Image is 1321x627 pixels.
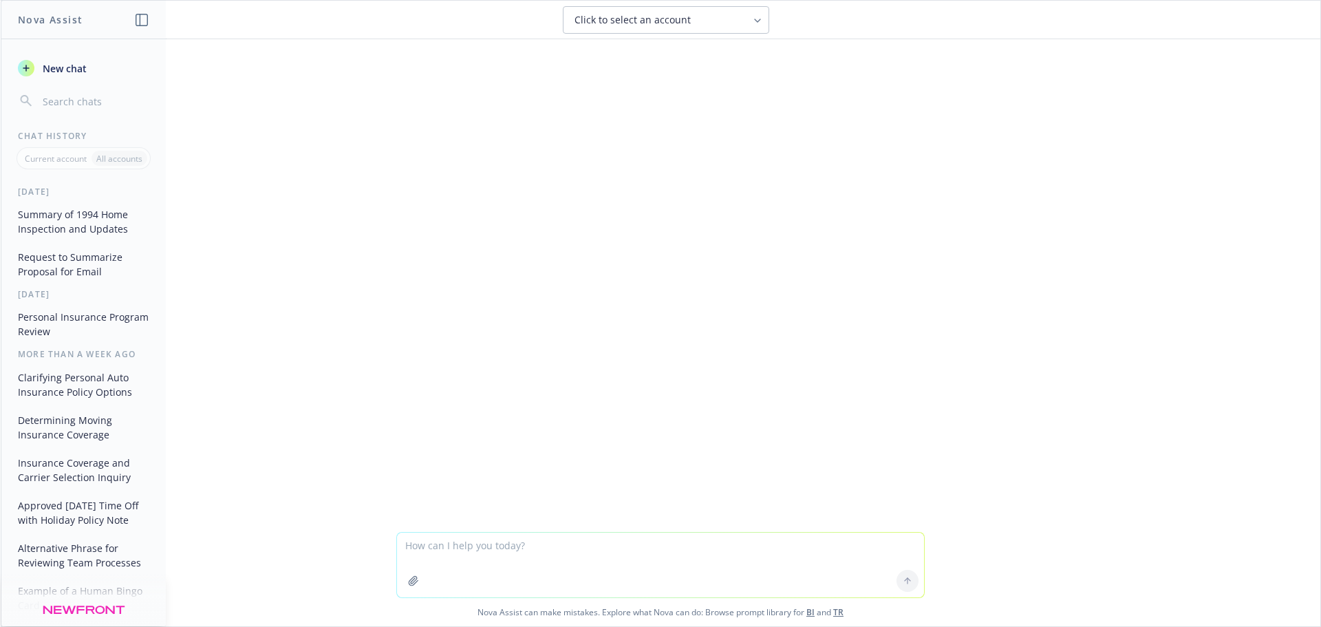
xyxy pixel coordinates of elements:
div: More than a week ago [1,348,166,360]
button: Approved [DATE] Time Off with Holiday Policy Note [12,494,155,531]
button: New chat [12,56,155,81]
button: Summary of 1994 Home Inspection and Updates [12,203,155,240]
div: Chat History [1,130,166,142]
input: Search chats [40,92,149,111]
button: Clarifying Personal Auto Insurance Policy Options [12,366,155,403]
a: BI [806,606,815,618]
button: Alternative Phrase for Reviewing Team Processes [12,537,155,574]
h1: Nova Assist [18,12,83,27]
button: Request to Summarize Proposal for Email [12,246,155,283]
p: Current account [25,153,87,164]
button: Insurance Coverage and Carrier Selection Inquiry [12,451,155,489]
span: Nova Assist can make mistakes. Explore what Nova can do: Browse prompt library for and [6,598,1315,626]
p: All accounts [96,153,142,164]
div: [DATE] [1,186,166,198]
span: New chat [40,61,87,76]
div: [DATE] [1,288,166,300]
button: Click to select an account [563,6,769,34]
a: TR [833,606,844,618]
button: Personal Insurance Program Review [12,306,155,343]
span: Click to select an account [574,13,691,27]
button: Example of a Human Bingo Card [12,580,155,617]
button: Determining Moving Insurance Coverage [12,409,155,446]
